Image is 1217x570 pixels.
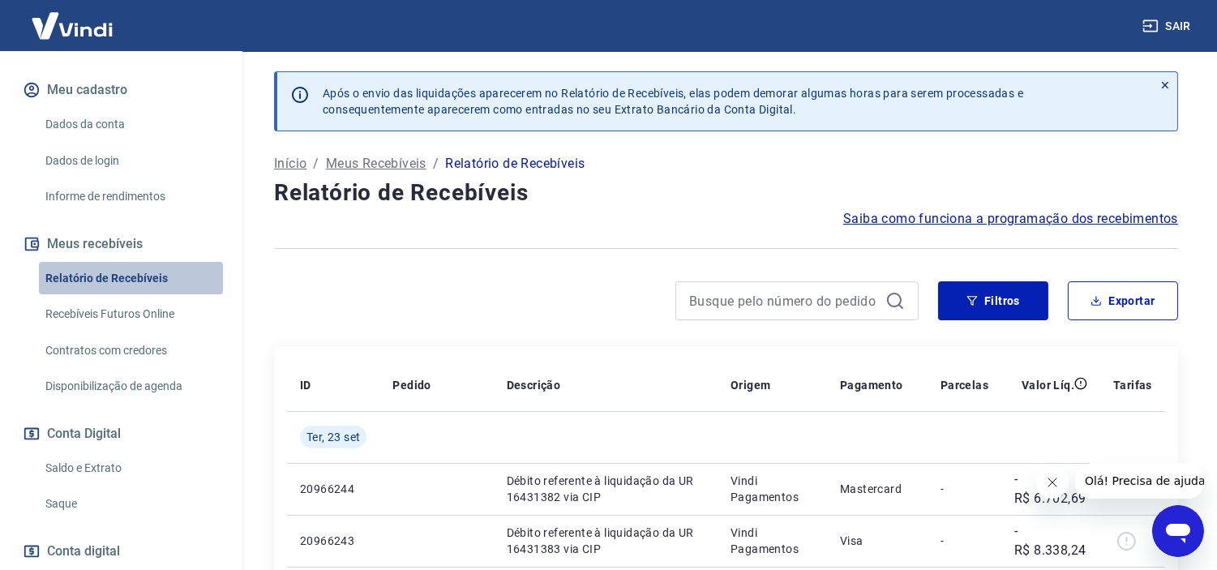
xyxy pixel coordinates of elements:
[274,154,306,174] a: Início
[274,177,1178,209] h4: Relatório de Recebíveis
[1152,505,1204,557] iframe: Botão para abrir a janela de mensagens
[39,262,223,295] a: Relatório de Recebíveis
[19,226,223,262] button: Meus recebíveis
[433,154,439,174] p: /
[1014,469,1087,508] p: -R$ 6.702,69
[10,11,136,24] span: Olá! Precisa de ajuda?
[39,108,223,141] a: Dados da conta
[840,377,903,393] p: Pagamento
[941,377,988,393] p: Parcelas
[323,85,1023,118] p: Após o envio das liquidações aparecerem no Relatório de Recebíveis, elas podem demorar algumas ho...
[507,473,705,505] p: Débito referente à liquidação da UR 16431382 via CIP
[39,334,223,367] a: Contratos com credores
[1036,466,1069,499] iframe: Fechar mensagem
[39,452,223,485] a: Saldo e Extrato
[47,540,120,563] span: Conta digital
[39,298,223,331] a: Recebíveis Futuros Online
[1014,521,1087,560] p: -R$ 8.338,24
[326,154,426,174] a: Meus Recebíveis
[840,533,915,549] p: Visa
[1113,377,1152,393] p: Tarifas
[507,377,561,393] p: Descrição
[689,289,879,313] input: Busque pelo número do pedido
[843,209,1178,229] a: Saiba como funciona a programação dos recebimentos
[300,377,311,393] p: ID
[731,377,770,393] p: Origem
[300,533,366,549] p: 20966243
[19,416,223,452] button: Conta Digital
[19,534,223,569] a: Conta digital
[39,370,223,403] a: Disponibilização de agenda
[1139,11,1198,41] button: Sair
[941,481,988,497] p: -
[19,1,125,50] img: Vindi
[507,525,705,557] p: Débito referente à liquidação da UR 16431383 via CIP
[445,154,585,174] p: Relatório de Recebíveis
[1022,377,1074,393] p: Valor Líq.
[1075,463,1204,499] iframe: Mensagem da empresa
[941,533,988,549] p: -
[840,481,915,497] p: Mastercard
[1068,281,1178,320] button: Exportar
[938,281,1048,320] button: Filtros
[19,72,223,108] button: Meu cadastro
[313,154,319,174] p: /
[731,525,814,557] p: Vindi Pagamentos
[300,481,366,497] p: 20966244
[306,429,360,445] span: Ter, 23 set
[731,473,814,505] p: Vindi Pagamentos
[39,180,223,213] a: Informe de rendimentos
[392,377,431,393] p: Pedido
[39,144,223,178] a: Dados de login
[39,487,223,521] a: Saque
